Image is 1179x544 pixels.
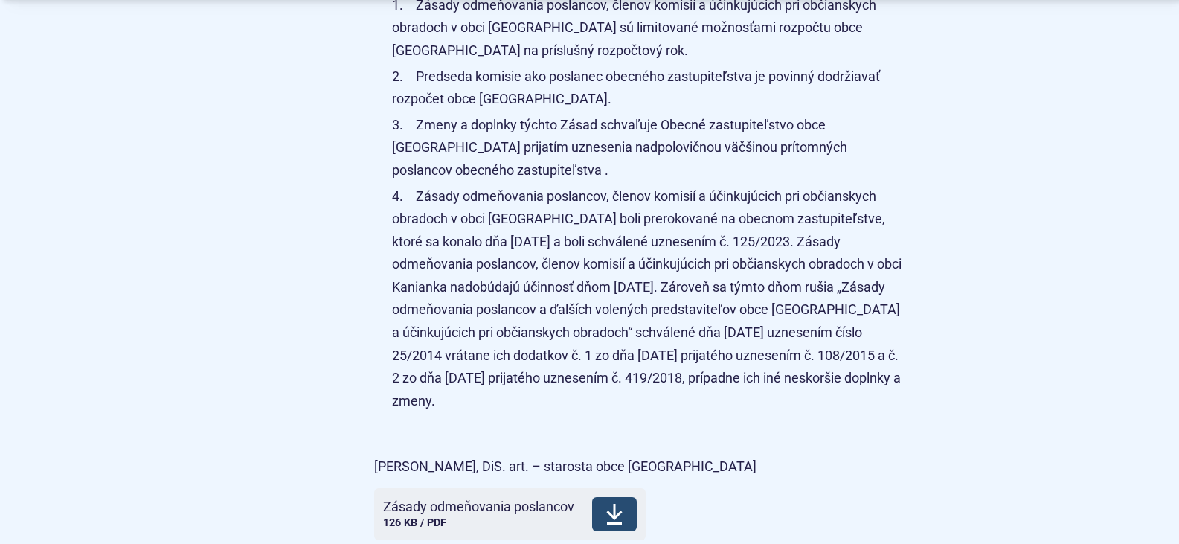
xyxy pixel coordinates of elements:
[392,65,902,111] li: Predseda komisie ako poslanec obecného zastupiteľstva je povinný dodržiavať rozpočet obce [GEOGRA...
[392,114,902,182] li: Zmeny a doplnky týchto Zásad schvaľuje Obecné zastupiteľstvo obce [GEOGRAPHIC_DATA] prijatím uzne...
[374,455,902,479] p: [PERSON_NAME], DiS. art. – starosta obce [GEOGRAPHIC_DATA]
[374,488,646,540] a: Zásady odmeňovania poslancov126 KB / PDF
[383,499,574,514] span: Zásady odmeňovania poslancov
[392,185,902,413] li: Zásady odmeňovania poslancov, členov komisií a účinkujúcich pri občianskych obradoch v obci [GEOG...
[383,516,446,529] span: 126 KB / PDF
